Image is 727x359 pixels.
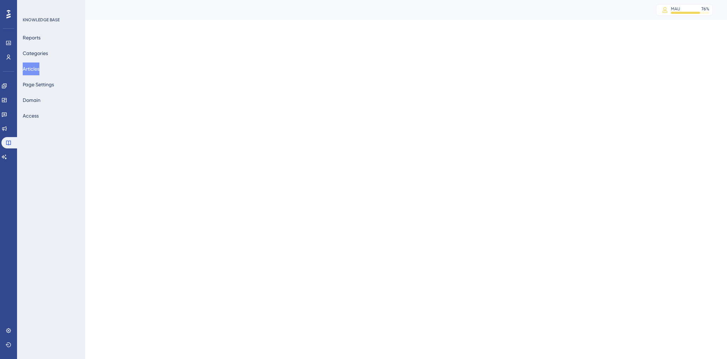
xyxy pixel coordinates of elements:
[23,62,39,75] button: Articles
[701,6,709,12] div: 76 %
[23,94,40,107] button: Domain
[23,17,60,23] div: KNOWLEDGE BASE
[671,6,680,12] div: MAU
[23,109,39,122] button: Access
[23,31,40,44] button: Reports
[23,47,48,60] button: Categories
[23,78,54,91] button: Page Settings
